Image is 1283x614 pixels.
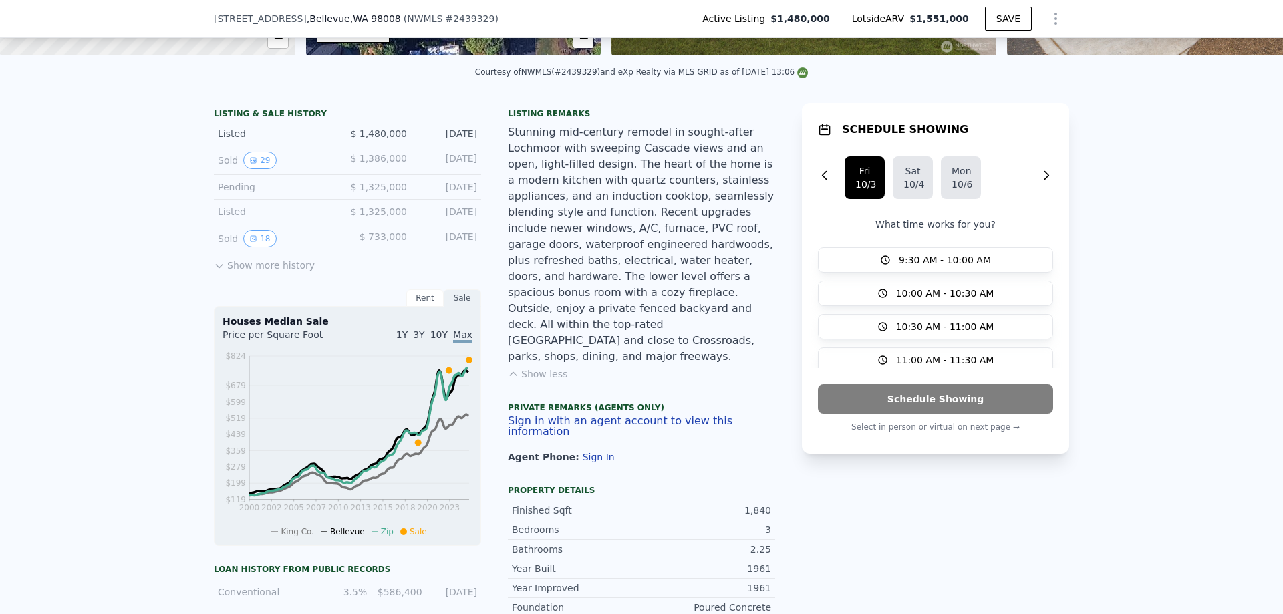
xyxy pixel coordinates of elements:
[239,503,260,512] tspan: 2000
[508,108,775,119] div: Listing remarks
[430,329,448,340] span: 10Y
[818,419,1053,435] p: Select in person or virtual on next page →
[407,13,442,24] span: NWMLS
[404,12,498,25] div: ( )
[952,164,970,178] div: Mon
[330,527,365,536] span: Bellevue
[225,462,246,472] tspan: $279
[350,128,407,139] span: $ 1,480,000
[445,13,494,24] span: # 2439329
[350,153,407,164] span: $ 1,386,000
[583,452,615,462] button: Sign In
[508,452,583,462] span: Agent Phone:
[225,381,246,390] tspan: $679
[508,416,775,437] button: Sign in with an agent account to view this information
[268,28,288,48] a: Zoom out
[818,314,1053,339] button: 10:30 AM - 11:00 AM
[350,503,371,512] tspan: 2013
[243,230,276,247] button: View historical data
[508,402,775,416] div: Private Remarks (Agents Only)
[702,12,770,25] span: Active Listing
[770,12,830,25] span: $1,480,000
[855,164,874,178] div: Fri
[218,152,337,169] div: Sold
[475,67,808,77] div: Courtesy of NWMLS (#2439329) and eXp Realty via MLS GRID as of [DATE] 13:06
[893,156,933,199] button: Sat10/4
[512,543,641,556] div: Bathrooms
[952,178,970,191] div: 10/6
[453,329,472,343] span: Max
[896,353,994,367] span: 11:00 AM - 11:30 AM
[845,156,885,199] button: Fri10/3
[508,485,775,496] div: Property details
[430,585,477,599] div: [DATE]
[641,523,771,536] div: 3
[417,503,438,512] tspan: 2020
[573,28,593,48] a: Zoom out
[214,108,481,122] div: LISTING & SALE HISTORY
[641,504,771,517] div: 1,840
[413,329,424,340] span: 3Y
[214,564,481,575] div: Loan history from public records
[941,156,981,199] button: Mon10/6
[508,124,775,365] div: Stunning mid-century remodel in sought-after Lochmoor with sweeping Cascade views and an open, li...
[360,231,407,242] span: $ 733,000
[320,585,367,599] div: 3.5%
[641,543,771,556] div: 2.25
[373,503,394,512] tspan: 2015
[410,527,427,536] span: Sale
[985,7,1032,31] button: SAVE
[418,152,477,169] div: [DATE]
[818,281,1053,306] button: 10:00 AM - 10:30 AM
[512,562,641,575] div: Year Built
[261,503,282,512] tspan: 2002
[818,218,1053,231] p: What time works for you?
[218,180,337,194] div: Pending
[406,289,444,307] div: Rent
[306,503,327,512] tspan: 2007
[818,247,1053,273] button: 9:30 AM - 10:00 AM
[225,430,246,439] tspan: $439
[855,178,874,191] div: 10/3
[375,585,422,599] div: $586,400
[225,495,246,504] tspan: $119
[350,13,401,24] span: , WA 98008
[444,289,481,307] div: Sale
[797,67,808,78] img: NWMLS Logo
[225,478,246,488] tspan: $199
[350,182,407,192] span: $ 1,325,000
[218,127,337,140] div: Listed
[307,12,401,25] span: , Bellevue
[218,205,337,218] div: Listed
[508,367,567,381] button: Show less
[243,152,276,169] button: View historical data
[328,503,349,512] tspan: 2010
[818,384,1053,414] button: Schedule Showing
[641,562,771,575] div: 1961
[214,253,315,272] button: Show more history
[418,180,477,194] div: [DATE]
[512,504,641,517] div: Finished Sqft
[896,287,994,300] span: 10:00 AM - 10:30 AM
[899,253,991,267] span: 9:30 AM - 10:00 AM
[842,122,968,138] h1: SCHEDULE SHOWING
[440,503,460,512] tspan: 2023
[225,446,246,456] tspan: $359
[218,230,337,247] div: Sold
[896,320,994,333] span: 10:30 AM - 11:00 AM
[395,503,416,512] tspan: 2018
[909,13,969,24] span: $1,551,000
[223,315,472,328] div: Houses Median Sale
[396,329,408,340] span: 1Y
[218,585,312,599] div: Conventional
[225,398,246,407] tspan: $599
[641,601,771,614] div: Poured Concrete
[1042,5,1069,32] button: Show Options
[903,164,922,178] div: Sat
[903,178,922,191] div: 10/4
[512,523,641,536] div: Bedrooms
[818,347,1053,373] button: 11:00 AM - 11:30 AM
[281,527,314,536] span: King Co.
[641,581,771,595] div: 1961
[512,601,641,614] div: Foundation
